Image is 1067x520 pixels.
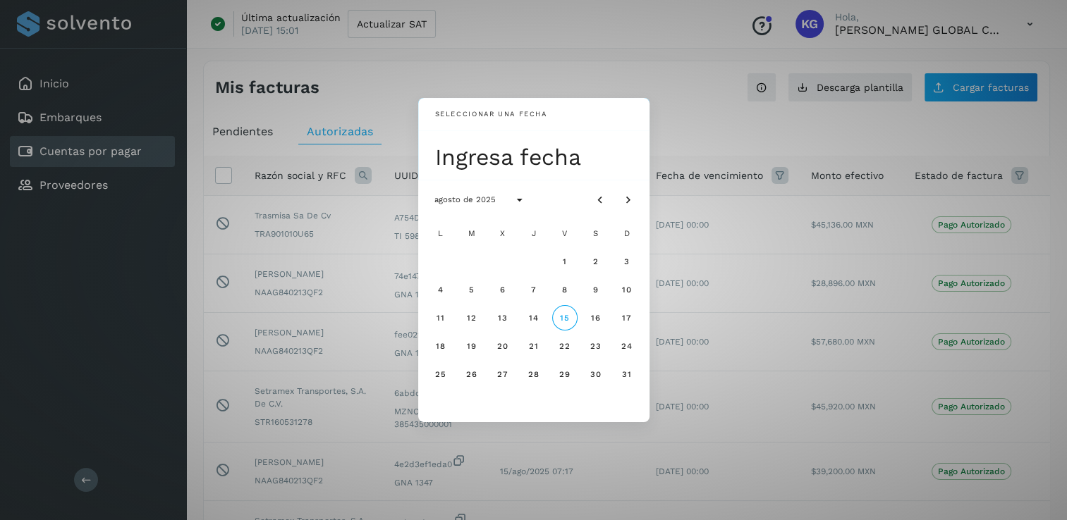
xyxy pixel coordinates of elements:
span: 4 [437,285,444,295]
button: lunes, 11 de agosto de 2025 [428,305,453,330]
button: viernes, 29 de agosto de 2025 [552,361,578,387]
span: agosto de 2025 [434,194,496,204]
div: V [551,219,579,247]
span: 2 [592,256,599,266]
span: 15 [559,313,570,323]
span: 18 [435,341,446,351]
div: S [582,219,610,247]
span: 21 [528,341,539,351]
button: domingo, 24 de agosto de 2025 [614,333,640,359]
button: Mes anterior [587,187,613,212]
span: 17 [621,313,632,323]
button: sábado, 2 de agosto de 2025 [583,249,609,274]
button: jueves, 7 de agosto de 2025 [521,277,547,302]
span: 14 [528,313,539,323]
span: 3 [623,256,630,266]
button: domingo, 31 de agosto de 2025 [614,361,640,387]
span: 13 [497,313,508,323]
div: Ingresa fecha [435,143,641,171]
div: D [613,219,641,247]
button: lunes, 25 de agosto de 2025 [428,361,453,387]
button: martes, 5 de agosto de 2025 [459,277,484,302]
div: L [427,219,455,247]
span: 6 [499,285,506,295]
span: 10 [621,285,632,295]
span: 31 [621,369,632,379]
span: 28 [528,369,539,379]
button: agosto de 2025 [422,187,507,212]
span: 22 [559,341,571,351]
button: Mes siguiente [616,187,641,212]
span: 9 [592,285,599,295]
button: miércoles, 20 de agosto de 2025 [490,333,516,359]
span: 26 [465,369,477,379]
button: lunes, 18 de agosto de 2025 [428,333,453,359]
button: martes, 12 de agosto de 2025 [459,305,484,330]
button: sábado, 9 de agosto de 2025 [583,277,609,302]
span: 29 [559,369,571,379]
button: viernes, 1 de agosto de 2025 [552,249,578,274]
span: 7 [530,285,537,295]
button: jueves, 28 de agosto de 2025 [521,361,547,387]
button: domingo, 17 de agosto de 2025 [614,305,640,330]
div: J [520,219,548,247]
button: miércoles, 13 de agosto de 2025 [490,305,516,330]
button: sábado, 16 de agosto de 2025 [583,305,609,330]
button: viernes, 8 de agosto de 2025 [552,277,578,302]
span: 20 [496,341,508,351]
button: jueves, 21 de agosto de 2025 [521,333,547,359]
span: 11 [436,313,445,323]
button: Hoy, viernes, 15 de agosto de 2025 [552,305,578,330]
span: 5 [468,285,475,295]
span: 24 [621,341,633,351]
button: domingo, 3 de agosto de 2025 [614,249,640,274]
span: 23 [590,341,602,351]
span: 1 [562,256,567,266]
button: martes, 19 de agosto de 2025 [459,333,484,359]
span: 8 [561,285,568,295]
button: lunes, 4 de agosto de 2025 [428,277,453,302]
button: sábado, 23 de agosto de 2025 [583,333,609,359]
button: jueves, 14 de agosto de 2025 [521,305,547,330]
button: martes, 26 de agosto de 2025 [459,361,484,387]
span: 12 [466,313,477,323]
div: Seleccionar una fecha [435,109,547,120]
button: Seleccionar año [507,187,532,212]
button: domingo, 10 de agosto de 2025 [614,277,640,302]
button: viernes, 22 de agosto de 2025 [552,333,578,359]
span: 30 [590,369,602,379]
span: 25 [434,369,446,379]
div: M [458,219,486,247]
button: miércoles, 27 de agosto de 2025 [490,361,516,387]
button: miércoles, 6 de agosto de 2025 [490,277,516,302]
span: 16 [590,313,601,323]
span: 27 [496,369,508,379]
div: X [489,219,517,247]
span: 19 [466,341,477,351]
button: sábado, 30 de agosto de 2025 [583,361,609,387]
